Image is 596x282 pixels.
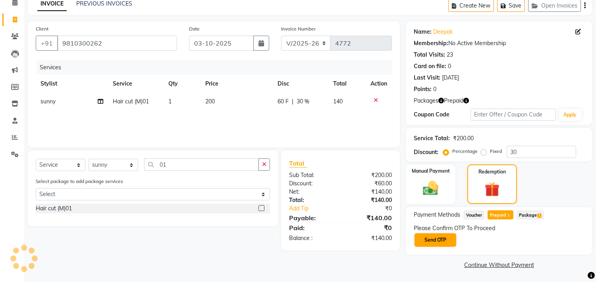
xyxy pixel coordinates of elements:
[433,28,453,36] a: Deepak
[281,25,316,32] label: Invoice Number
[37,60,398,75] div: Services
[341,234,398,242] div: ₹140.00
[480,180,504,198] img: _gift.svg
[442,74,459,82] div: [DATE]
[414,39,584,48] div: No Active Membership
[414,211,460,219] span: Payment Methods
[36,36,58,51] button: +91
[36,204,72,213] div: Hair cut (M)01
[201,75,272,93] th: Price
[341,213,398,223] div: ₹140.00
[292,97,293,106] span: |
[407,261,590,269] a: Continue Without Payment
[289,159,307,168] span: Total
[517,210,544,219] span: Package
[453,134,474,143] div: ₹200.00
[283,171,341,179] div: Sub Total:
[414,97,438,105] span: Packages
[283,204,350,213] a: Add Tip
[448,62,451,70] div: 0
[168,98,172,105] span: 1
[283,213,341,223] div: Payable:
[341,171,398,179] div: ₹200.00
[507,213,511,218] span: 1
[414,51,445,59] div: Total Visits:
[283,188,341,196] div: Net:
[205,98,215,105] span: 200
[273,75,328,93] th: Disc
[341,196,398,204] div: ₹140.00
[341,223,398,232] div: ₹0
[283,196,341,204] div: Total:
[415,233,456,247] button: Send OTP
[452,148,478,155] label: Percentage
[283,223,341,232] div: Paid:
[414,224,584,232] div: Please Confirm OTP To Proceed
[113,98,149,105] span: Hair cut (M)01
[414,28,432,36] div: Name:
[433,85,436,93] div: 0
[414,148,438,156] div: Discount:
[108,75,164,93] th: Service
[341,179,398,188] div: ₹60.00
[414,134,450,143] div: Service Total:
[350,204,398,213] div: ₹0
[559,109,582,121] button: Apply
[283,179,341,188] div: Discount:
[36,75,108,93] th: Stylist
[414,85,432,93] div: Points:
[463,210,484,219] span: Voucher
[36,178,123,185] label: Select package to add package services
[418,179,443,197] img: _cash.svg
[537,213,542,218] span: 1
[57,36,177,51] input: Search by Name/Mobile/Email/Code
[414,74,440,82] div: Last Visit:
[164,75,201,93] th: Qty
[414,39,448,48] div: Membership:
[478,168,506,175] label: Redemption
[328,75,366,93] th: Total
[189,25,200,32] label: Date
[144,158,259,171] input: Search or Scan
[341,188,398,196] div: ₹140.00
[36,25,48,32] label: Client
[471,109,555,121] input: Enter Offer / Coupon Code
[41,98,56,105] span: sunny
[444,97,463,105] span: Prepaid
[414,111,471,119] div: Coupon Code
[490,148,502,155] label: Fixed
[297,97,309,106] span: 30 %
[447,51,453,59] div: 23
[366,75,392,93] th: Action
[283,234,341,242] div: Balance :
[414,62,446,70] div: Card on file:
[412,168,450,175] label: Manual Payment
[488,210,513,219] span: Prepaid
[278,97,289,106] span: 60 F
[333,98,343,105] span: 140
